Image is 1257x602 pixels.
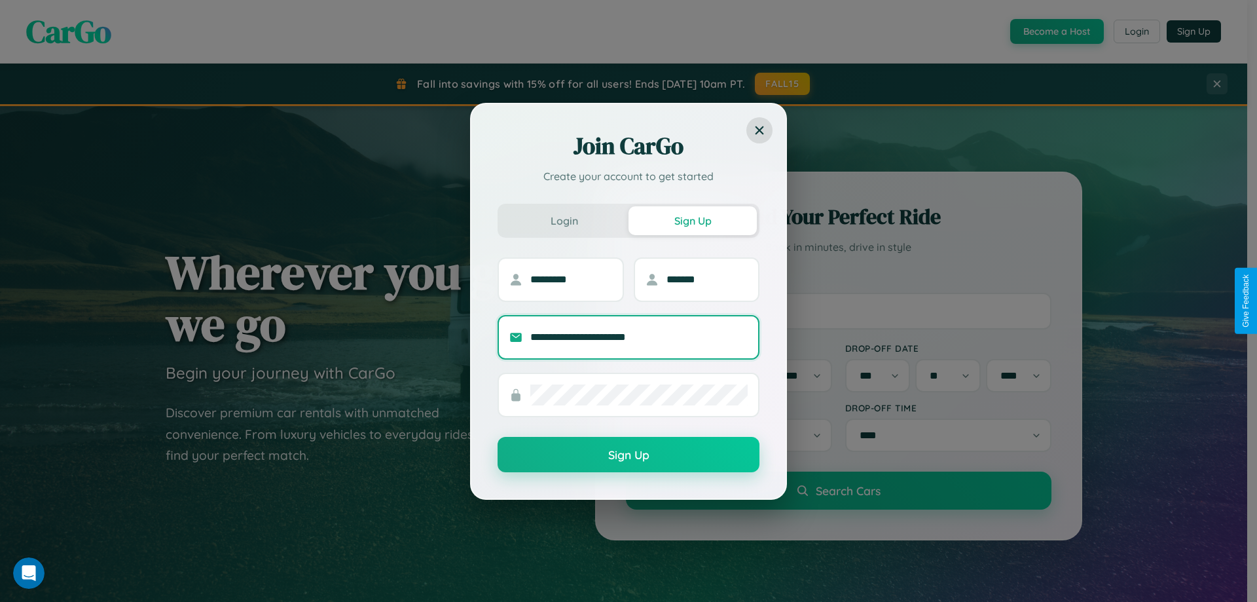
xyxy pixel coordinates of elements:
p: Create your account to get started [498,168,759,184]
button: Sign Up [498,437,759,472]
h2: Join CarGo [498,130,759,162]
div: Give Feedback [1241,274,1250,328]
button: Login [500,206,628,235]
button: Sign Up [628,206,757,235]
iframe: Intercom live chat [13,557,45,589]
